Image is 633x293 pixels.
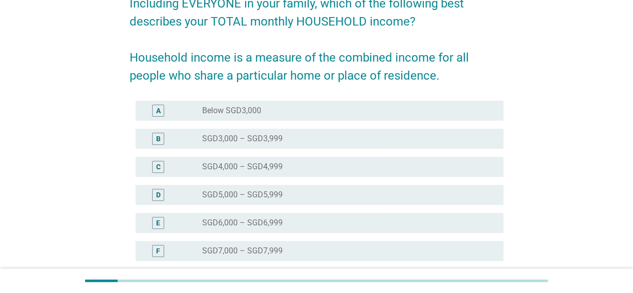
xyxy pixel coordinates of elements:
div: E [156,217,160,228]
div: B [156,133,161,144]
label: Below SGD3,000 [202,106,261,116]
div: A [156,105,161,116]
div: F [156,245,160,256]
label: SGD7,000 – SGD7,999 [202,246,283,256]
div: D [156,189,161,200]
label: SGD5,000 – SGD5,999 [202,190,283,200]
div: C [156,161,161,172]
label: SGD6,000 – SGD6,999 [202,218,283,228]
label: SGD4,000 – SGD4,999 [202,162,283,172]
label: SGD3,000 – SGD3,999 [202,134,283,144]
